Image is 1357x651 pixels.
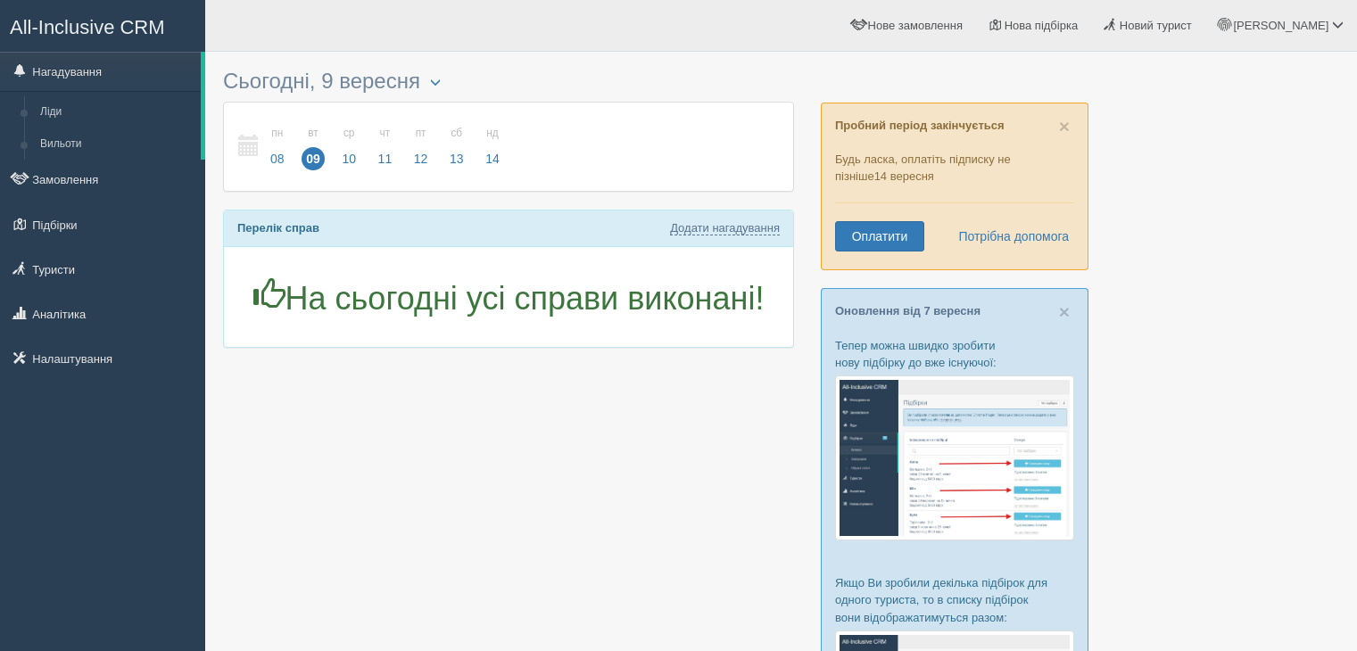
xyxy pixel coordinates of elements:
a: вт 09 [296,116,330,177]
small: вт [302,126,325,141]
small: пт [410,126,433,141]
small: ср [337,126,360,141]
a: Потрібна допомога [947,221,1070,251]
a: Ліди [32,96,201,128]
p: Якщо Ви зробили декілька підбірок для одного туриста, то в списку підбірок вони відображатимуться... [835,574,1074,625]
h1: На сьогодні усі справи виконані! [237,278,780,317]
p: Тепер можна швидко зробити нову підбірку до вже існуючої: [835,337,1074,371]
a: ср 10 [332,116,366,177]
a: Оплатити [835,221,924,251]
img: %D0%BF%D1%96%D0%B4%D0%B1%D1%96%D1%80%D0%BA%D0%B0-%D1%82%D1%83%D1%80%D0%B8%D1%81%D1%82%D1%83-%D1%8... [835,375,1074,540]
small: пн [266,126,289,141]
span: 14 вересня [874,169,934,183]
span: × [1059,301,1070,322]
a: Додати нагадування [670,221,780,235]
div: Будь ласка, оплатіть підписку не пізніше [821,103,1088,270]
span: Нова підбірка [1005,19,1079,32]
a: чт 11 [368,116,402,177]
b: Пробний період закінчується [835,119,1005,132]
span: Новий турист [1120,19,1192,32]
span: × [1059,116,1070,136]
small: чт [374,126,397,141]
span: Нове замовлення [868,19,963,32]
a: пт 12 [404,116,438,177]
a: нд 14 [476,116,505,177]
b: Перелік справ [237,221,319,235]
span: 14 [481,147,504,170]
button: Close [1059,302,1070,321]
small: нд [481,126,504,141]
a: Вильоти [32,128,201,161]
span: 12 [410,147,433,170]
span: [PERSON_NAME] [1233,19,1328,32]
span: 08 [266,147,289,170]
a: Оновлення від 7 вересня [835,304,981,317]
a: сб 13 [440,116,474,177]
span: All-Inclusive CRM [10,16,165,38]
span: 09 [302,147,325,170]
span: 13 [445,147,468,170]
small: сб [445,126,468,141]
span: 10 [337,147,360,170]
span: 11 [374,147,397,170]
h3: Сьогодні, 9 вересня [223,70,794,93]
a: пн 08 [261,116,294,177]
a: All-Inclusive CRM [1,1,204,50]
